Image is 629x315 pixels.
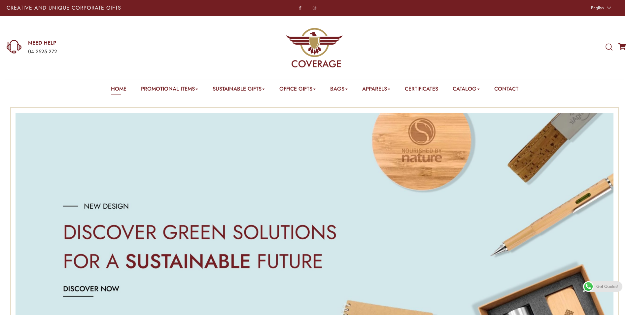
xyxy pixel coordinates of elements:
a: Catalog [453,85,480,95]
span: Get Quotes! [596,281,618,292]
a: Promotional Items [141,85,198,95]
a: Apparels [362,85,390,95]
a: Home [111,85,126,95]
span: English [591,5,604,11]
a: Sustainable Gifts [213,85,265,95]
div: 04 2525 272 [28,48,206,56]
a: English [588,3,613,13]
a: Contact [494,85,518,95]
p: Creative and Unique Corporate Gifts [7,5,248,11]
a: Office Gifts [279,85,316,95]
a: Bags [330,85,348,95]
a: NEED HELP [28,39,206,47]
a: Certificates [405,85,438,95]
